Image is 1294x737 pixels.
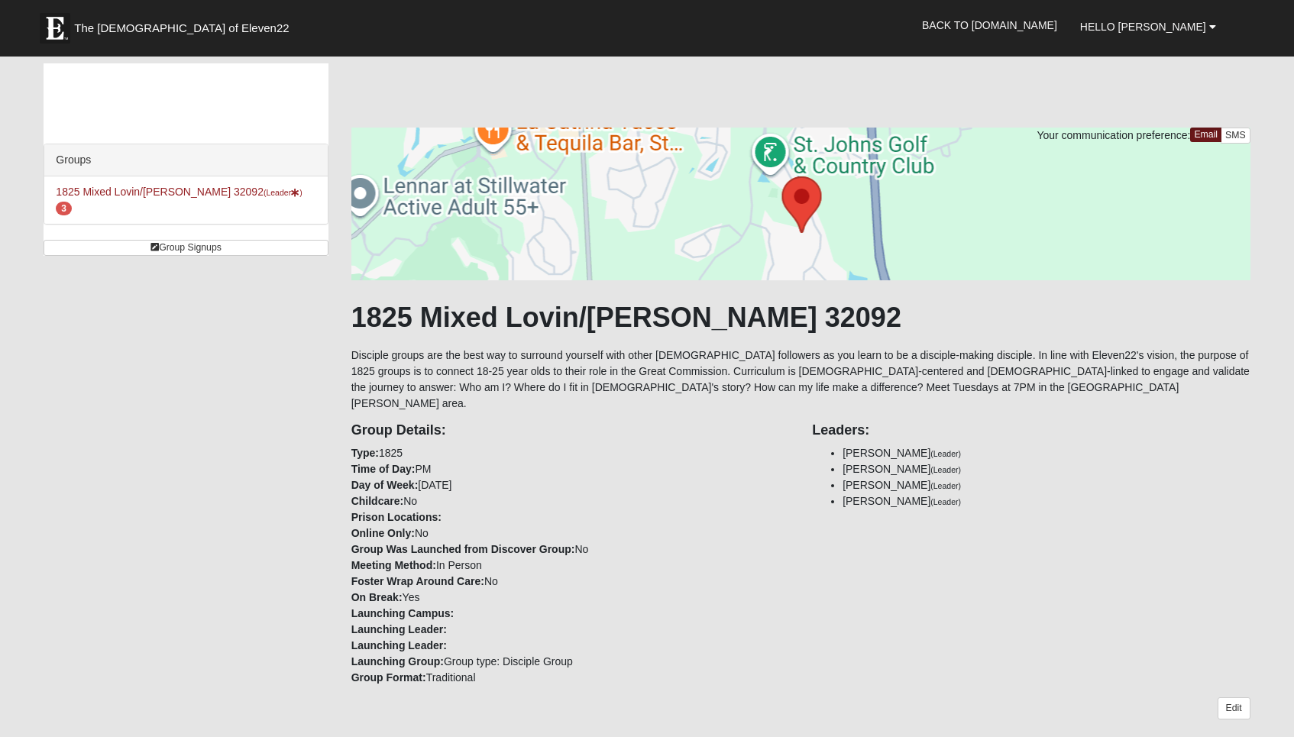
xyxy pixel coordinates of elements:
strong: Online Only: [351,527,415,539]
strong: Childcare: [351,495,403,507]
strong: Time of Day: [351,463,416,475]
li: [PERSON_NAME] [843,493,1250,509]
strong: Group Was Launched from Discover Group: [351,543,575,555]
li: [PERSON_NAME] [843,477,1250,493]
div: 1825 PM [DATE] No No No In Person No Yes Group type: Disciple Group Traditional [340,412,801,686]
a: 1825 Mixed Lovin/[PERSON_NAME] 32092(Leader) 3 [56,186,302,214]
a: Edit [1218,697,1250,719]
div: Groups [44,144,327,176]
strong: Launching Group: [351,655,444,668]
small: (Leader) [930,465,961,474]
a: The [DEMOGRAPHIC_DATA] of Eleven22 [32,5,338,44]
strong: Meeting Method: [351,559,436,571]
small: (Leader) [930,481,961,490]
img: Eleven22 logo [40,13,70,44]
strong: Launching Leader: [351,639,447,651]
span: number of pending members [56,202,72,215]
small: (Leader) [930,497,961,506]
a: SMS [1221,128,1250,144]
h4: Group Details: [351,422,789,439]
small: (Leader ) [264,188,302,197]
h1: 1825 Mixed Lovin/[PERSON_NAME] 32092 [351,301,1250,334]
a: Hello [PERSON_NAME] [1069,8,1228,46]
span: Hello [PERSON_NAME] [1080,21,1206,33]
span: Your communication preference: [1037,129,1190,141]
strong: On Break: [351,591,403,603]
strong: Launching Campus: [351,607,455,619]
h4: Leaders: [812,422,1250,439]
a: Back to [DOMAIN_NAME] [911,6,1069,44]
strong: Day of Week: [351,479,419,491]
a: Email [1190,128,1221,142]
strong: Launching Leader: [351,623,447,635]
li: [PERSON_NAME] [843,445,1250,461]
small: (Leader) [930,449,961,458]
li: [PERSON_NAME] [843,461,1250,477]
strong: Group Format: [351,671,426,684]
span: The [DEMOGRAPHIC_DATA] of Eleven22 [74,21,289,36]
strong: Prison Locations: [351,511,442,523]
strong: Type: [351,447,379,459]
strong: Foster Wrap Around Care: [351,575,484,587]
a: Group Signups [44,240,328,256]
